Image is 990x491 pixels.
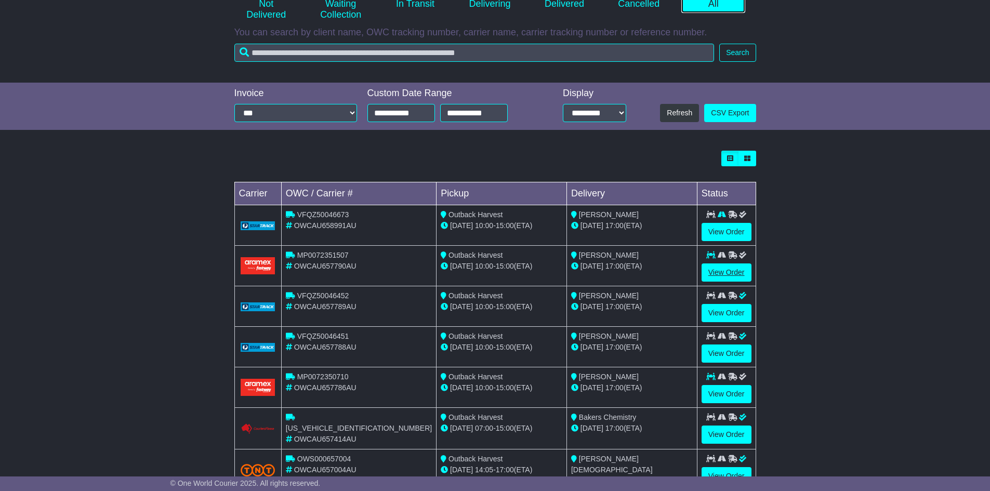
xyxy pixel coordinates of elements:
[475,302,493,311] span: 10:00
[241,302,275,312] img: GetCarrierServiceLogo
[450,302,473,311] span: [DATE]
[496,424,514,432] span: 15:00
[450,221,473,230] span: [DATE]
[580,221,603,230] span: [DATE]
[702,304,751,322] a: View Order
[234,27,756,38] p: You can search by client name, OWC tracking number, carrier name, carrier tracking number or refe...
[571,301,693,312] div: (ETA)
[605,424,624,432] span: 17:00
[579,332,639,340] span: [PERSON_NAME]
[702,344,751,363] a: View Order
[496,221,514,230] span: 15:00
[475,221,493,230] span: 10:00
[579,291,639,300] span: [PERSON_NAME]
[297,373,349,381] span: MP0072350710
[605,343,624,351] span: 17:00
[294,466,357,474] span: OWCAU657004AU
[450,343,473,351] span: [DATE]
[660,104,699,122] button: Refresh
[170,479,321,487] span: © One World Courier 2025. All rights reserved.
[496,262,514,270] span: 15:00
[605,221,624,230] span: 17:00
[563,88,626,99] div: Display
[441,220,562,231] div: - (ETA)
[441,342,562,353] div: - (ETA)
[579,251,639,259] span: [PERSON_NAME]
[580,262,603,270] span: [DATE]
[241,464,275,476] img: TNT_Domestic.png
[441,382,562,393] div: - (ETA)
[580,424,603,432] span: [DATE]
[241,343,275,352] img: GetCarrierServiceLogo
[571,382,693,393] div: (ETA)
[571,423,693,434] div: (ETA)
[580,383,603,392] span: [DATE]
[496,343,514,351] span: 15:00
[496,383,514,392] span: 15:00
[475,383,493,392] span: 10:00
[579,373,639,381] span: [PERSON_NAME]
[441,301,562,312] div: - (ETA)
[297,251,349,259] span: MP0072351507
[450,424,473,432] span: [DATE]
[702,263,751,282] a: View Order
[297,291,349,300] span: VFQZ50046452
[241,423,275,434] img: Couriers_Please.png
[697,182,756,205] td: Status
[441,423,562,434] div: - (ETA)
[286,424,432,432] span: [US_VEHICLE_IDENTIFICATION_NUMBER]
[605,302,624,311] span: 17:00
[448,373,503,381] span: Outback Harvest
[294,262,357,270] span: OWCAU657790AU
[496,466,514,474] span: 17:00
[294,221,357,230] span: OWCAU658991AU
[448,413,503,421] span: Outback Harvest
[281,182,436,205] td: OWC / Carrier #
[571,342,693,353] div: (ETA)
[234,182,281,205] td: Carrier
[605,383,624,392] span: 17:00
[234,88,357,99] div: Invoice
[580,302,603,311] span: [DATE]
[571,261,693,272] div: (ETA)
[566,182,697,205] td: Delivery
[475,262,493,270] span: 10:00
[704,104,756,122] a: CSV Export
[571,475,693,486] div: (ETA)
[702,467,751,485] a: View Order
[241,257,275,274] img: Aramex.png
[580,343,603,351] span: [DATE]
[294,435,357,443] span: OWCAU657414AU
[448,210,503,219] span: Outback Harvest
[448,291,503,300] span: Outback Harvest
[294,343,357,351] span: OWCAU657788AU
[297,332,349,340] span: VFQZ50046451
[450,383,473,392] span: [DATE]
[571,220,693,231] div: (ETA)
[294,302,357,311] span: OWCAU657789AU
[475,466,493,474] span: 14:05
[241,221,275,231] img: GetCarrierServiceLogo
[702,223,751,241] a: View Order
[702,426,751,444] a: View Order
[448,332,503,340] span: Outback Harvest
[579,413,636,421] span: Bakers Chemistry
[450,466,473,474] span: [DATE]
[448,455,503,463] span: Outback Harvest
[719,44,756,62] button: Search
[448,251,503,259] span: Outback Harvest
[702,385,751,403] a: View Order
[441,465,562,475] div: - (ETA)
[297,210,349,219] span: VFQZ50046673
[294,383,357,392] span: OWCAU657786AU
[441,261,562,272] div: - (ETA)
[437,182,567,205] td: Pickup
[450,262,473,270] span: [DATE]
[297,455,351,463] span: OWS000657004
[496,302,514,311] span: 15:00
[241,379,275,396] img: Aramex.png
[571,455,653,474] span: [PERSON_NAME][DEMOGRAPHIC_DATA]
[605,262,624,270] span: 17:00
[367,88,534,99] div: Custom Date Range
[579,210,639,219] span: [PERSON_NAME]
